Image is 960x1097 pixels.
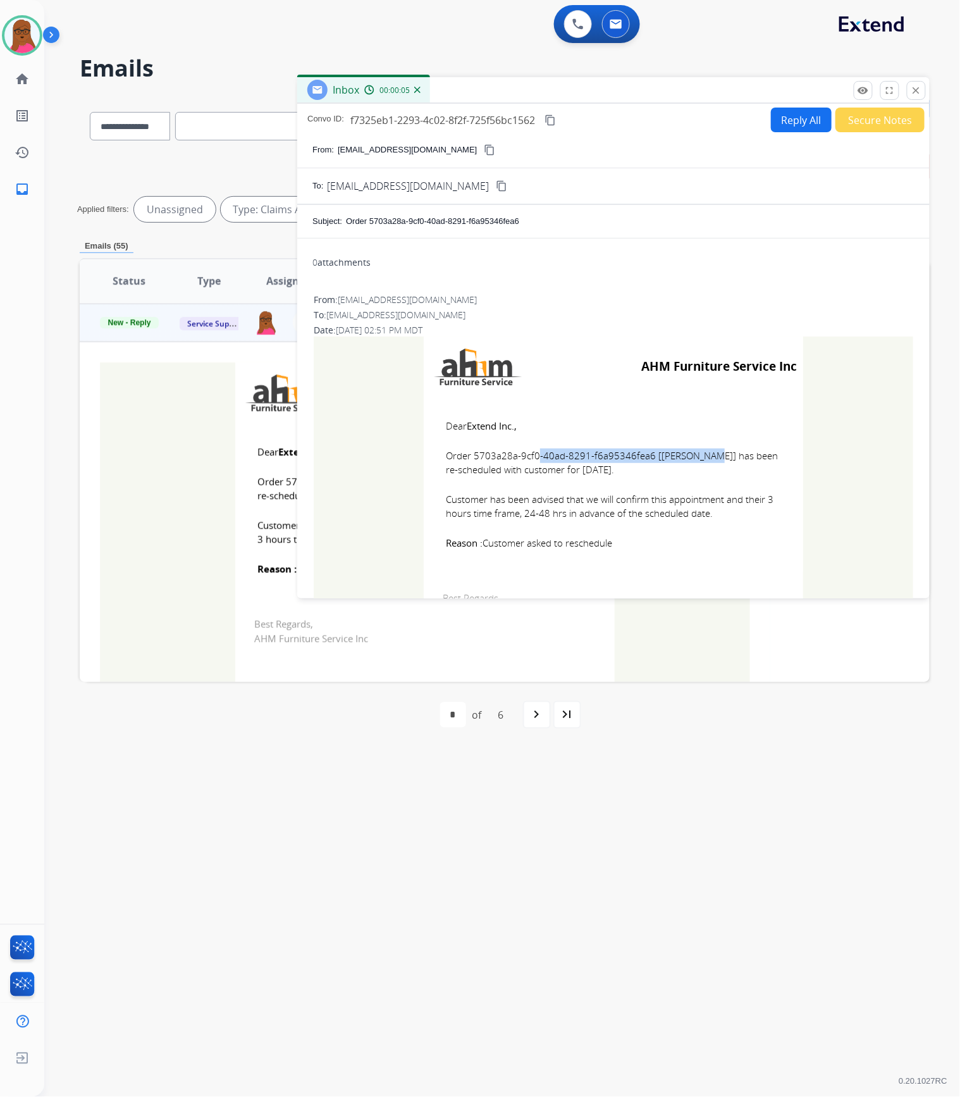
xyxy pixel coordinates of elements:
[314,294,913,306] div: From:
[326,309,465,321] span: [EMAIL_ADDRESS][DOMAIN_NAME]
[884,85,895,96] mat-icon: fullscreen
[467,419,517,432] b: Extend Inc.,
[4,18,40,53] img: avatar
[221,197,386,222] div: Type: Claims Adjudication
[257,562,593,576] span: Customer asked to reschedule
[312,215,342,228] p: Subject:
[15,145,30,160] mat-icon: history
[197,273,221,288] span: Type
[113,273,145,288] span: Status
[338,144,477,156] p: [EMAIL_ADDRESS][DOMAIN_NAME]
[180,317,252,330] span: Service Support
[529,707,545,722] mat-icon: navigate_next
[257,518,593,547] span: Customer has been advised that we will confirm this appointment and their 3 hours time frame, 24-...
[496,180,507,192] mat-icon: content_copy
[569,343,797,391] td: AHM Furniture Service Inc
[858,85,869,96] mat-icon: remove_red_eye
[446,419,781,433] span: Dear
[771,108,832,132] button: Reply All
[242,369,336,417] img: AHM
[424,572,803,662] td: Best Regards, AHM Furniture Service Inc
[488,702,514,728] div: 6
[346,215,519,228] p: Order 5703a28a-9cf0-40ad-8291-f6a95346fea6
[77,203,129,216] p: Applied filters:
[235,598,615,688] td: Best Regards, AHM Furniture Service Inc
[899,1074,947,1089] p: 0.20.1027RC
[266,273,311,288] span: Assignee
[333,83,359,97] span: Inbox
[312,256,317,268] span: 0
[314,324,913,337] div: Date:
[134,197,216,222] div: Unassigned
[338,294,477,306] span: [EMAIL_ADDRESS][DOMAIN_NAME]
[257,562,297,575] b: Reason :
[257,445,593,459] span: Dear
[278,445,334,458] b: Extend Inc.,
[472,707,482,722] div: of
[327,178,489,194] span: [EMAIL_ADDRESS][DOMAIN_NAME]
[100,317,158,328] span: New - Reply
[254,310,278,335] img: agent-avatar
[15,108,30,123] mat-icon: list_alt
[446,536,483,549] b: Reason :
[80,56,930,81] h2: Emails
[312,144,334,156] p: From:
[484,144,495,156] mat-icon: content_copy
[15,71,30,87] mat-icon: home
[312,256,371,269] div: attachments
[430,343,525,391] img: AHM
[911,85,922,96] mat-icon: close
[312,180,323,192] p: To:
[15,182,30,197] mat-icon: inbox
[314,309,913,321] div: To:
[446,536,781,550] span: Customer asked to reschedule
[350,113,535,127] span: f7325eb1-2293-4c02-8f2f-725f56bc1562
[336,324,422,336] span: [DATE] 02:51 PM MDT
[446,449,781,477] span: Order 5703a28a-9cf0-40ad-8291-f6a95346fea6 [[PERSON_NAME]] has been re-scheduled with customer fo...
[545,115,556,126] mat-icon: content_copy
[446,492,781,521] span: Customer has been advised that we will confirm this appointment and their 3 hours time frame, 24-...
[835,108,925,132] button: Secure Notes
[307,113,344,128] p: Convo ID:
[257,474,593,503] span: Order 5703a28a-9cf0-40ad-8291-f6a95346fea6 [[PERSON_NAME]] has been re-scheduled with customer fo...
[560,707,575,722] mat-icon: last_page
[80,240,133,253] p: Emails (55)
[379,85,410,96] span: 00:00:05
